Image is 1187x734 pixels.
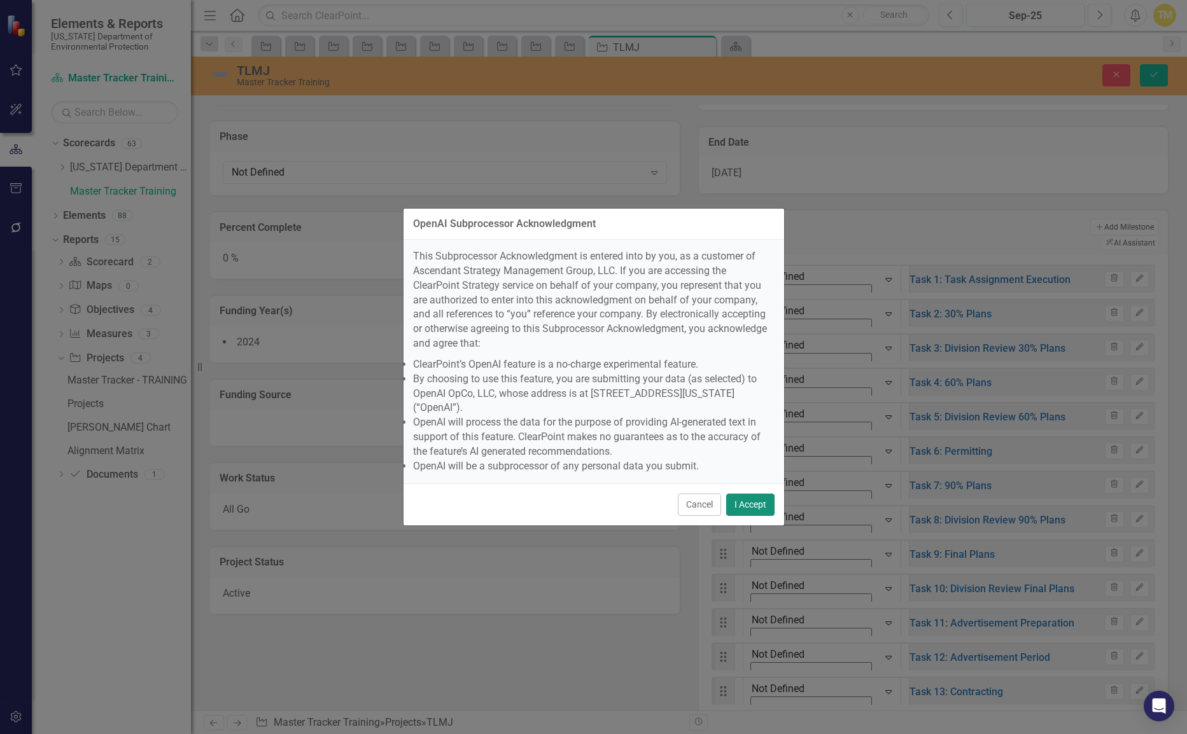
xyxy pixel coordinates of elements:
p: This Subprocessor Acknowledgment is entered into by you, as a customer of Ascendant Strategy Mana... [413,249,775,351]
button: I Accept [726,494,775,516]
button: Cancel [678,494,721,516]
li: By choosing to use this feature, you are submitting your data (as selected) to OpenAI OpCo, LLC, ... [413,372,775,416]
div: OpenAI Subprocessor Acknowledgment [413,218,596,230]
div: Open Intercom Messenger [1144,691,1174,721]
li: OpenAI will process the data for the purpose of providing AI-generated text in support of this fe... [413,415,775,459]
li: OpenAI will be a subprocessor of any personal data you submit. [413,459,775,474]
li: ClearPoint’s OpenAI feature is a no-charge experimental feature. [413,357,775,372]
